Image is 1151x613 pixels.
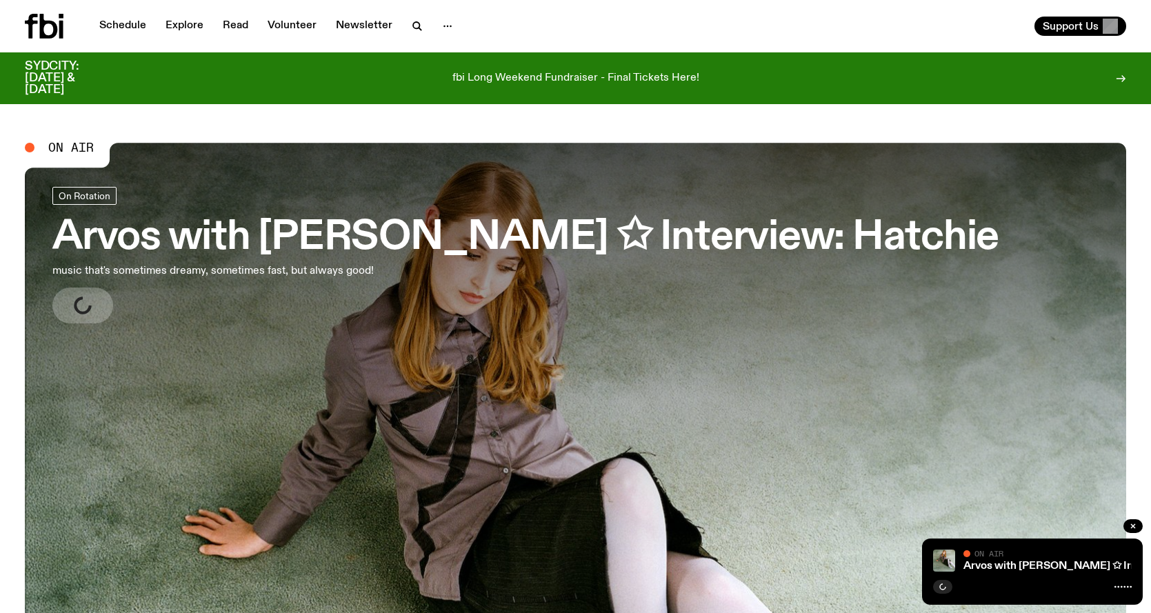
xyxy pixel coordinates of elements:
a: Newsletter [328,17,401,36]
span: On Air [48,141,94,154]
a: On Rotation [52,187,117,205]
button: Support Us [1034,17,1126,36]
a: Read [214,17,257,36]
a: Volunteer [259,17,325,36]
p: music that's sometimes dreamy, sometimes fast, but always good! [52,263,406,279]
h3: Arvos with [PERSON_NAME] ✩ Interview: Hatchie [52,219,999,257]
a: Arvos with [PERSON_NAME] ✩ Interview: Hatchiemusic that's sometimes dreamy, sometimes fast, but a... [52,187,999,323]
p: fbi Long Weekend Fundraiser - Final Tickets Here! [452,72,699,85]
span: On Rotation [59,191,110,201]
h3: SYDCITY: [DATE] & [DATE] [25,61,113,96]
a: Schedule [91,17,154,36]
img: Girl with long hair is sitting back on the ground comfortably [933,550,955,572]
a: Explore [157,17,212,36]
span: On Air [974,549,1003,558]
span: Support Us [1043,20,1099,32]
